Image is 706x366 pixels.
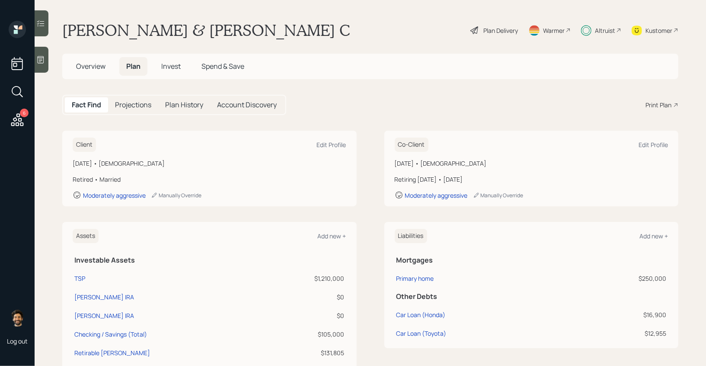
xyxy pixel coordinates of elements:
div: Manually Override [473,192,524,199]
span: Plan [126,61,141,71]
div: $0 [267,292,344,302]
div: $250,000 [569,274,666,283]
div: $16,900 [569,310,666,319]
div: Checking / Savings (Total) [74,330,147,339]
h5: Investable Assets [74,256,345,264]
h6: Client [73,138,96,152]
h5: Account Discovery [217,101,277,109]
div: Kustomer [645,26,672,35]
h5: Plan History [165,101,203,109]
div: Plan Delivery [483,26,518,35]
div: Retiring [DATE] • [DATE] [395,175,668,184]
div: Moderately aggressive [405,191,468,199]
div: Edit Profile [317,141,346,149]
h5: Fact Find [72,101,101,109]
h6: Assets [73,229,99,243]
div: Car Loan (Honda) [396,310,446,319]
div: Warmer [543,26,565,35]
div: Car Loan (Toyota) [396,329,447,338]
div: Retirable [PERSON_NAME] [74,348,150,357]
h6: Co-Client [395,138,428,152]
div: Edit Profile [639,141,668,149]
div: [PERSON_NAME] IRA [74,292,134,302]
div: Altruist [595,26,615,35]
div: Moderately aggressive [83,191,146,199]
div: $12,955 [569,329,666,338]
span: Spend & Save [201,61,244,71]
div: [DATE] • [DEMOGRAPHIC_DATA] [73,159,346,168]
div: [PERSON_NAME] IRA [74,311,134,320]
div: $0 [267,311,344,320]
span: Invest [161,61,181,71]
div: Retired • Married [73,175,346,184]
h5: Projections [115,101,151,109]
h5: Other Debts [396,292,667,301]
div: TSP [74,274,85,283]
div: $1,210,000 [267,274,344,283]
h5: Mortgages [396,256,667,264]
img: eric-schwartz-headshot.png [9,309,26,327]
h1: [PERSON_NAME] & [PERSON_NAME] C [62,21,350,40]
div: 6 [20,109,29,117]
span: Overview [76,61,105,71]
div: Log out [7,337,28,345]
div: Primary home [396,274,434,283]
div: Print Plan [645,100,671,109]
div: Manually Override [151,192,201,199]
div: $105,000 [267,330,344,339]
div: [DATE] • [DEMOGRAPHIC_DATA] [395,159,668,168]
h6: Liabilities [395,229,427,243]
div: Add new + [318,232,346,240]
div: Add new + [639,232,668,240]
div: $131,805 [267,348,344,357]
